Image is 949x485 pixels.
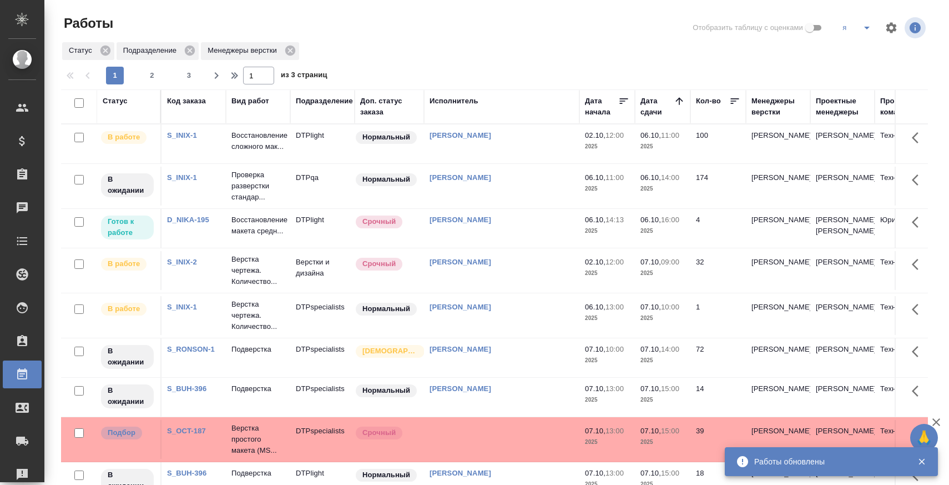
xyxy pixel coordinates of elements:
[810,124,875,163] td: [PERSON_NAME]
[605,173,624,182] p: 11:00
[585,394,629,406] p: 2025
[905,17,928,38] span: Посмотреть информацию
[905,209,932,236] button: Здесь прячутся важные кнопки
[905,338,932,365] button: Здесь прячутся важные кнопки
[905,296,932,323] button: Здесь прячутся важные кнопки
[231,254,285,287] p: Верстка чертежа. Количество...
[108,427,135,438] p: Подбор
[751,257,805,268] p: [PERSON_NAME]
[640,96,674,118] div: Дата сдачи
[751,130,805,141] p: [PERSON_NAME]
[430,96,478,107] div: Исполнитель
[690,209,746,248] td: 4
[585,303,605,311] p: 06.10,
[875,209,939,248] td: Юридический
[231,423,285,456] p: Верстка простого макета (MS...
[810,338,875,377] td: [PERSON_NAME]
[123,45,180,56] p: Подразделение
[640,216,661,224] p: 06.10,
[362,427,396,438] p: Срочный
[690,251,746,290] td: 32
[585,355,629,366] p: 2025
[167,303,197,311] a: S_INIX-1
[231,299,285,332] p: Верстка чертежа. Количество...
[585,469,605,477] p: 07.10,
[875,420,939,459] td: Технический
[751,344,805,355] p: [PERSON_NAME]
[69,45,96,56] p: Статус
[100,344,155,370] div: Исполнитель назначен, приступать к работе пока рано
[905,124,932,151] button: Здесь прячутся важные кнопки
[167,469,206,477] a: S_BUH-396
[661,258,679,266] p: 09:00
[905,167,932,193] button: Здесь прячутся важные кнопки
[100,302,155,317] div: Исполнитель выполняет работу
[362,216,396,227] p: Срочный
[585,173,605,182] p: 06.10,
[585,216,605,224] p: 06.10,
[167,345,215,353] a: S_RONSON-1
[290,167,355,206] td: DTPqa
[640,173,661,182] p: 06.10,
[360,96,418,118] div: Доп. статус заказа
[834,19,878,37] div: split button
[167,258,197,266] a: S_INIX-2
[875,124,939,163] td: Технический
[640,345,661,353] p: 07.10,
[640,226,685,237] p: 2025
[167,216,209,224] a: D_NIKA-195
[430,216,491,224] a: [PERSON_NAME]
[231,383,285,394] p: Подверстка
[751,302,805,313] p: [PERSON_NAME]
[875,167,939,206] td: Технический
[100,172,155,198] div: Исполнитель назначен, приступать к работе пока рано
[100,130,155,145] div: Исполнитель выполняет работу
[905,378,932,404] button: Здесь прячутся важные кнопки
[816,214,869,237] p: [PERSON_NAME], [PERSON_NAME]
[108,258,140,269] p: В работе
[430,258,491,266] a: [PERSON_NAME]
[231,96,269,107] div: Вид работ
[585,226,629,237] p: 2025
[290,420,355,459] td: DTPspecialists
[751,426,805,437] p: [PERSON_NAME]
[640,303,661,311] p: 07.10,
[690,167,746,206] td: 174
[751,96,805,118] div: Менеджеры верстки
[816,96,869,118] div: Проектные менеджеры
[605,469,624,477] p: 13:00
[231,130,285,152] p: Восстановление сложного мак...
[690,124,746,163] td: 100
[875,378,939,417] td: Технический
[290,378,355,417] td: DTPspecialists
[585,141,629,152] p: 2025
[661,303,679,311] p: 10:00
[362,258,396,269] p: Срочный
[100,257,155,272] div: Исполнитель выполняет работу
[180,67,198,84] button: 3
[605,384,624,393] p: 13:00
[143,67,161,84] button: 2
[100,214,155,241] div: Исполнитель может приступить к работе
[585,131,605,139] p: 02.10,
[103,96,128,107] div: Статус
[108,216,147,238] p: Готов к работе
[640,141,685,152] p: 2025
[810,378,875,417] td: [PERSON_NAME]
[640,131,661,139] p: 06.10,
[690,378,746,417] td: 14
[640,258,661,266] p: 07.10,
[108,174,147,196] p: В ожидании
[430,345,491,353] a: [PERSON_NAME]
[754,456,901,467] div: Работы обновлены
[810,420,875,459] td: [PERSON_NAME]
[430,469,491,477] a: [PERSON_NAME]
[875,296,939,335] td: Технический
[585,313,629,324] p: 2025
[143,70,161,81] span: 2
[585,96,618,118] div: Дата начала
[661,469,679,477] p: 15:00
[905,251,932,278] button: Здесь прячутся важные кнопки
[208,45,281,56] p: Менеджеры верстки
[640,355,685,366] p: 2025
